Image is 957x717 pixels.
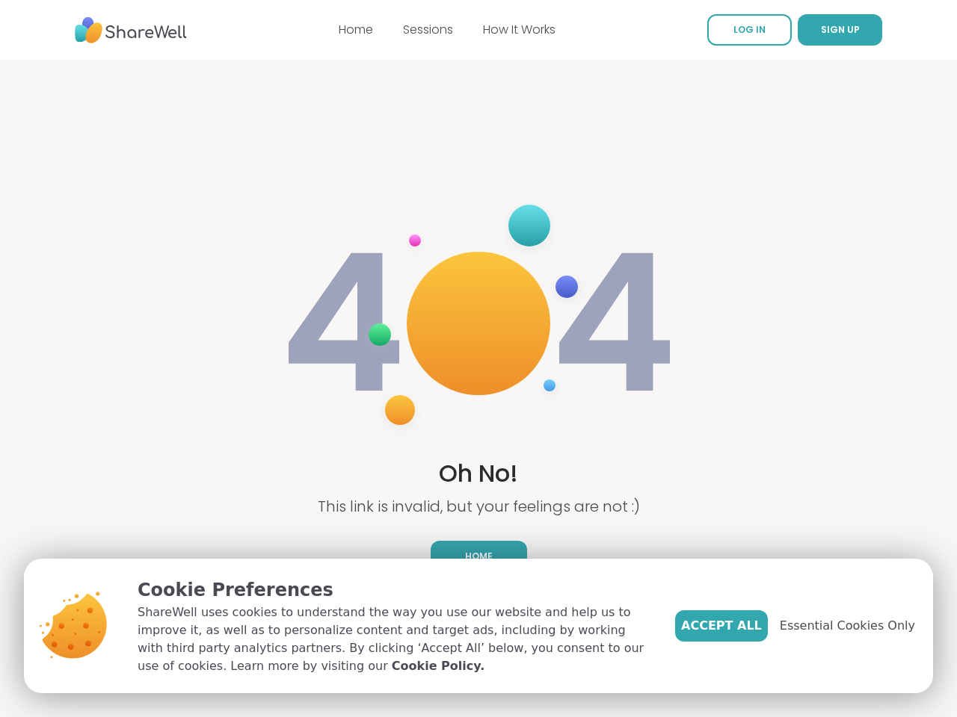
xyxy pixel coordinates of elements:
a: Home [431,541,527,572]
span: LOG IN [733,23,766,36]
button: Accept All [675,610,768,642]
img: 404 [280,190,677,457]
a: LOG IN [707,14,792,46]
a: Home [339,21,373,38]
button: SIGN UP [798,14,882,46]
a: Cookie Policy. [392,657,484,675]
span: Essential Cookies Only [780,617,915,635]
h1: Oh No! [439,457,518,491]
img: ShareWell Nav Logo [75,10,187,51]
p: This link is invalid, but your feelings are not :) [318,496,640,517]
p: ShareWell uses cookies to understand the way you use our website and help us to improve it, as we... [138,603,651,675]
a: Sessions [403,21,453,38]
span: SIGN UP [821,23,860,36]
span: Home [465,550,493,563]
p: Cookie Preferences [138,577,651,603]
span: Accept All [681,617,762,635]
a: How It Works [483,21,556,38]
